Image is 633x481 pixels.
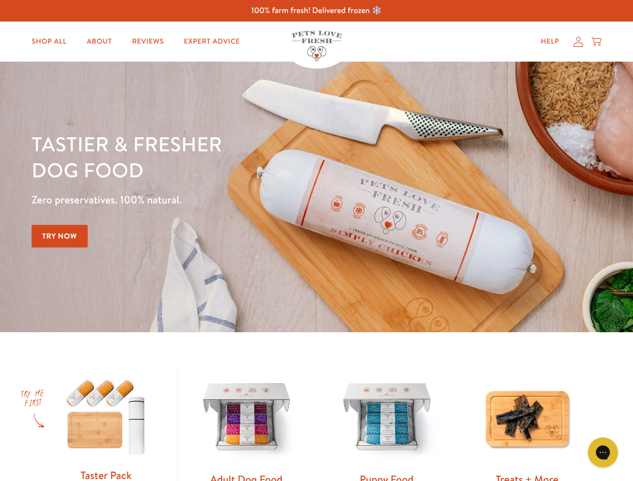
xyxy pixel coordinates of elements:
[176,32,248,52] a: Expert Advice
[583,434,623,471] iframe: Gorgias live chat messenger
[533,32,567,52] a: Help
[292,31,342,61] img: Pets Love Fresh
[32,131,411,183] h1: Tastier & fresher dog food
[24,32,75,52] a: Shop All
[32,225,88,248] a: Try Now
[124,32,171,52] a: Reviews
[32,191,411,209] p: Zero preservatives. 100% natural.
[79,32,120,52] a: About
